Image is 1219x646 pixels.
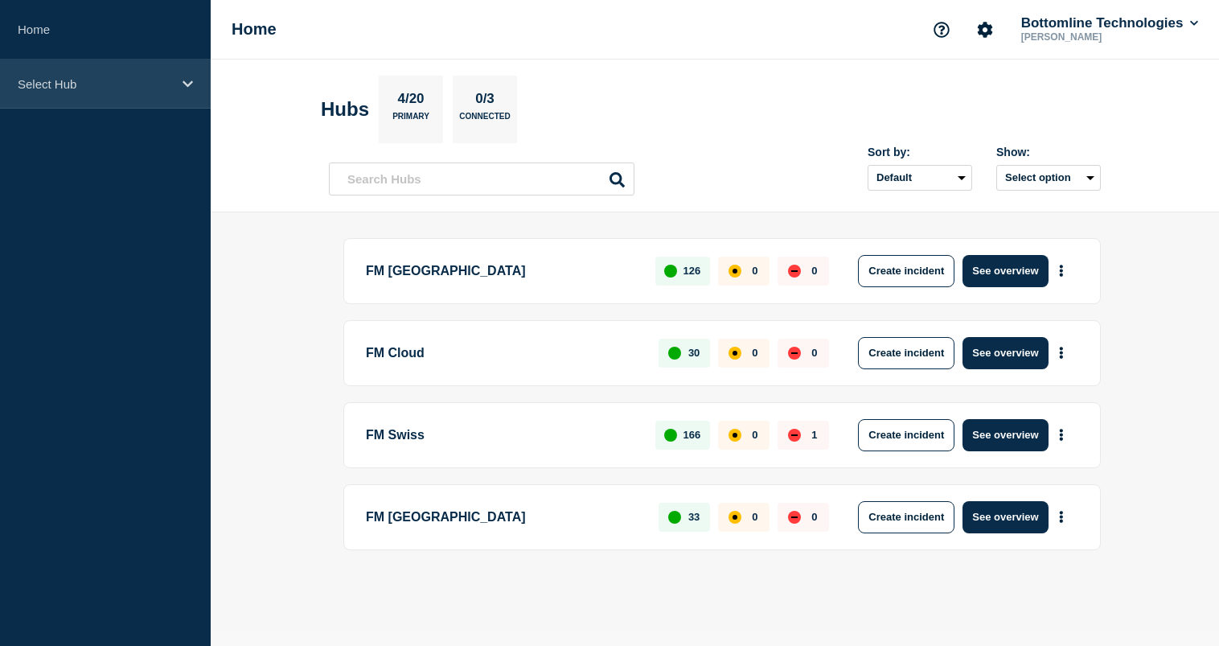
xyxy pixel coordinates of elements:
[1051,338,1072,368] button: More actions
[752,265,757,277] p: 0
[858,501,954,533] button: Create incident
[664,429,677,442] div: up
[688,347,700,359] p: 30
[668,511,681,524] div: up
[962,419,1048,451] button: See overview
[811,429,817,441] p: 1
[729,265,741,278] div: affected
[668,347,681,360] div: up
[459,112,510,129] p: Connected
[392,112,429,129] p: Primary
[811,347,817,359] p: 0
[811,511,817,523] p: 0
[392,91,430,112] p: 4/20
[1051,256,1072,286] button: More actions
[788,511,801,524] div: down
[1018,15,1201,31] button: Bottomline Technologies
[788,347,801,360] div: down
[366,501,640,533] p: FM [GEOGRAPHIC_DATA]
[688,511,700,523] p: 33
[788,265,801,278] div: down
[729,429,741,442] div: affected
[1051,502,1072,532] button: More actions
[729,347,741,360] div: affected
[752,429,757,441] p: 0
[962,501,1048,533] button: See overview
[858,419,954,451] button: Create incident
[868,146,972,158] div: Sort by:
[752,511,757,523] p: 0
[321,98,369,121] h2: Hubs
[366,255,637,287] p: FM [GEOGRAPHIC_DATA]
[752,347,757,359] p: 0
[962,255,1048,287] button: See overview
[1051,420,1072,450] button: More actions
[996,165,1101,191] button: Select option
[858,337,954,369] button: Create incident
[683,429,701,441] p: 166
[683,265,701,277] p: 126
[232,20,277,39] h1: Home
[366,337,640,369] p: FM Cloud
[664,265,677,278] div: up
[788,429,801,442] div: down
[925,13,958,47] button: Support
[729,511,741,524] div: affected
[858,255,954,287] button: Create incident
[1018,31,1185,43] p: [PERSON_NAME]
[811,265,817,277] p: 0
[962,337,1048,369] button: See overview
[366,419,637,451] p: FM Swiss
[470,91,501,112] p: 0/3
[996,146,1101,158] div: Show:
[18,77,172,91] p: Select Hub
[329,163,634,195] input: Search Hubs
[868,165,972,191] select: Sort by
[968,13,1002,47] button: Account settings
